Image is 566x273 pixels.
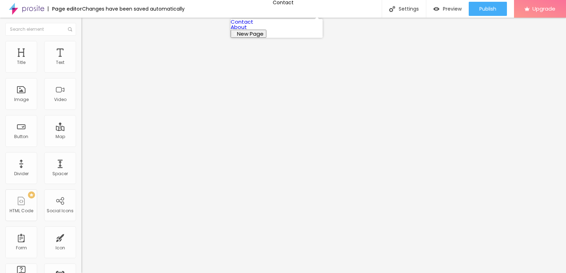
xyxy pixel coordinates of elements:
[237,30,264,37] span: New Page
[56,60,64,65] div: Text
[14,134,28,139] div: Button
[5,23,76,36] input: Search element
[47,208,74,213] div: Social Icons
[231,18,253,25] a: Contact
[231,23,247,31] a: About
[17,60,25,65] div: Title
[82,6,185,11] div: Changes have been saved automatically
[231,30,266,38] button: New Page
[56,134,65,139] div: Map
[16,245,27,250] div: Form
[14,171,29,176] div: Divider
[389,6,395,12] img: Icone
[48,6,82,11] div: Page editor
[532,6,555,12] span: Upgrade
[433,6,439,12] img: view-1.svg
[56,245,65,250] div: Icon
[14,97,29,102] div: Image
[81,18,566,273] iframe: Editor
[443,6,462,12] span: Preview
[10,208,33,213] div: HTML Code
[469,2,507,16] button: Publish
[426,2,469,16] button: Preview
[52,171,68,176] div: Spacer
[479,6,496,12] span: Publish
[68,27,72,31] img: Icone
[54,97,67,102] div: Video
